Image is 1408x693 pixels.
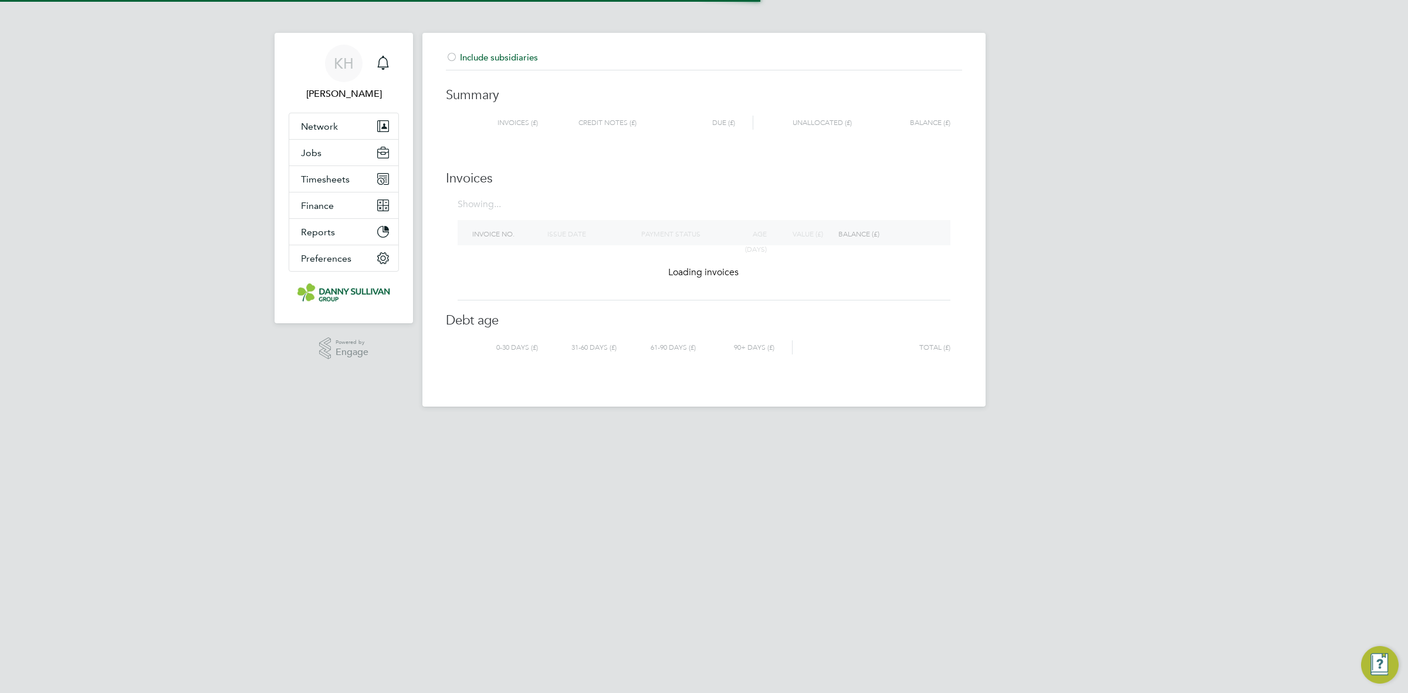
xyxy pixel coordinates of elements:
[753,116,852,130] div: Unallocated (£)
[538,340,617,354] div: 31-60 days (£)
[792,340,950,354] div: Total (£)
[275,33,413,323] nav: Main navigation
[289,113,398,139] button: Network
[301,253,351,264] span: Preferences
[289,219,398,245] button: Reports
[446,75,962,104] h3: Summary
[289,45,399,101] a: KH[PERSON_NAME]
[1361,646,1399,684] button: Engage Resource Center
[336,347,368,357] span: Engage
[289,87,399,101] span: Katie Holland
[289,166,398,192] button: Timesheets
[494,198,501,210] span: ...
[617,340,695,354] div: 61-90 days (£)
[301,121,338,132] span: Network
[301,200,334,211] span: Finance
[446,158,962,187] h3: Invoices
[696,340,774,354] div: 90+ days (£)
[289,192,398,218] button: Finance
[852,116,950,130] div: Balance (£)
[289,245,398,271] button: Preferences
[336,337,368,347] span: Powered by
[446,52,538,63] span: Include subsidiaries
[319,337,369,360] a: Powered byEngage
[446,300,962,329] h3: Debt age
[334,56,354,71] span: KH
[459,116,538,130] div: Invoices (£)
[301,174,350,185] span: Timesheets
[289,140,398,165] button: Jobs
[289,283,399,302] a: Go to home page
[459,340,538,354] div: 0-30 days (£)
[301,227,335,238] span: Reports
[301,147,321,158] span: Jobs
[297,283,390,302] img: dannysullivan-logo-retina.png
[538,116,637,130] div: Credit notes (£)
[637,116,735,130] div: Due (£)
[458,198,503,211] div: Showing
